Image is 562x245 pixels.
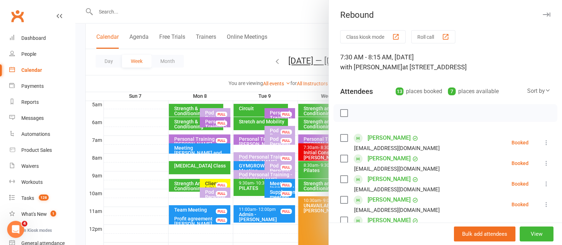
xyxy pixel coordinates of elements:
div: Reports [21,99,39,105]
div: 13 [396,87,403,95]
div: Rebound [329,10,562,20]
span: 4 [22,221,27,227]
div: Automations [21,131,50,137]
span: with [PERSON_NAME] [340,63,402,71]
a: Workouts [9,174,75,190]
div: What's New [21,211,47,217]
div: Booked [512,161,529,166]
a: People [9,46,75,62]
a: Product Sales [9,142,75,158]
a: [PERSON_NAME] [368,174,411,185]
span: at [STREET_ADDRESS] [402,63,467,71]
div: [EMAIL_ADDRESS][DOMAIN_NAME] [354,164,440,174]
a: Waivers [9,158,75,174]
div: Messages [21,115,44,121]
button: Bulk add attendees [454,227,515,241]
div: Booked [512,140,529,145]
div: [EMAIL_ADDRESS][DOMAIN_NAME] [354,144,440,153]
span: 128 [39,195,49,201]
div: Booked [512,181,529,186]
a: What's New1 [9,206,75,222]
a: Reports [9,94,75,110]
div: Dashboard [21,35,46,41]
div: places booked [396,86,442,96]
div: Sort by [527,86,551,96]
a: Calendar [9,62,75,78]
div: Tasks [21,195,34,201]
div: Workouts [21,179,43,185]
a: [PERSON_NAME] [368,215,411,226]
a: [PERSON_NAME] [368,153,411,164]
div: [EMAIL_ADDRESS][DOMAIN_NAME] [354,185,440,194]
div: 7:30 AM - 8:15 AM, [DATE] [340,52,551,72]
div: 7 [448,87,456,95]
div: Waivers [21,163,39,169]
a: [PERSON_NAME] [368,132,411,144]
div: places available [448,86,499,96]
a: Clubworx [9,7,26,25]
a: Automations [9,126,75,142]
a: Payments [9,78,75,94]
a: [PERSON_NAME] [368,194,411,206]
div: [EMAIL_ADDRESS][DOMAIN_NAME] [354,206,440,215]
div: People [21,51,36,57]
div: Attendees [340,86,373,96]
button: Class kiosk mode [340,30,406,43]
a: Dashboard [9,30,75,46]
span: 1 [50,211,56,217]
div: Booked [512,202,529,207]
div: Calendar [21,67,42,73]
div: Payments [21,83,44,89]
iframe: Intercom live chat [7,221,24,238]
div: Product Sales [21,147,52,153]
button: Roll call [411,30,455,43]
a: Messages [9,110,75,126]
button: View [520,227,553,241]
a: Tasks 128 [9,190,75,206]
